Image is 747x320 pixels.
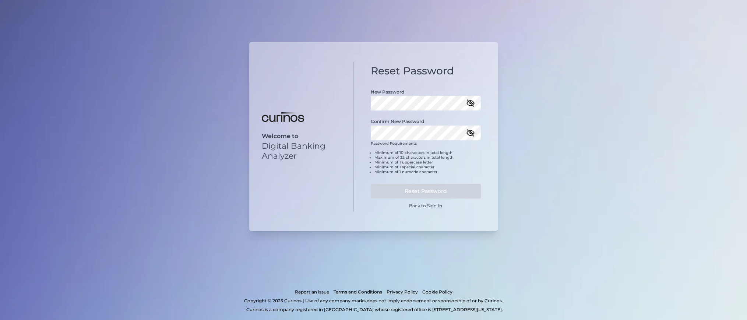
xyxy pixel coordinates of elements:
[262,112,304,122] img: Digital Banking Analyzer
[374,160,481,165] li: Minimum of 1 uppercase letter
[36,296,711,305] p: Copyright © 2025 Curinos | Use of any company marks does not imply endorsement or sponsorship of ...
[371,65,481,77] h1: Reset Password
[374,150,481,155] li: Minimum of 10 characters in total length
[334,288,382,296] a: Terms and Conditions
[374,165,481,169] li: Minimum of 1 special character
[374,169,481,174] li: Minimum of 1 numeric character
[409,203,442,208] a: Back to Sign In
[387,288,418,296] a: Privacy Policy
[371,89,404,95] label: New Password
[422,288,452,296] a: Cookie Policy
[371,141,481,180] div: Password Requirements
[374,155,481,160] li: Maximum of 32 characters in total length
[371,184,481,198] button: Reset Password
[262,141,341,161] p: Digital Banking Analyzer
[371,119,424,124] label: Confirm New Password
[262,133,341,140] p: Welcome to
[295,288,329,296] a: Report an issue
[38,305,711,314] p: Curinos is a company registered in [GEOGRAPHIC_DATA] whose registered office is [STREET_ADDRESS][...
